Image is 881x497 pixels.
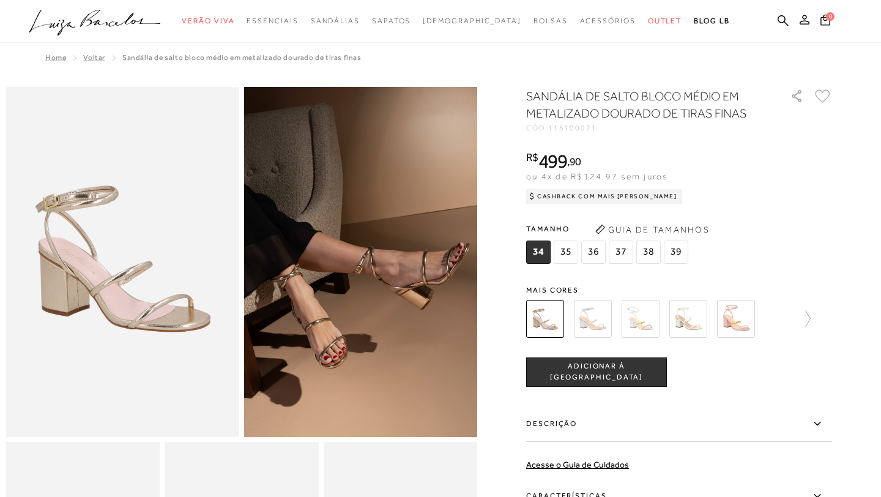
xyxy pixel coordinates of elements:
span: [DEMOGRAPHIC_DATA] [423,17,521,25]
a: noSubCategoriesText [648,10,682,32]
img: SANDÁLIA DE SALTO BLOCO MÉDIO EM METALIZADO DOURADO DE TIRAS FINAS [526,300,564,338]
a: Acesse o Guia de Cuidados [526,460,629,469]
span: 37 [609,241,633,264]
span: 0 [826,12,835,21]
span: Mais cores [526,286,832,294]
a: noSubCategoriesText [533,10,568,32]
span: Acessórios [580,17,636,25]
span: 35 [554,241,578,264]
button: Guia de Tamanhos [591,220,713,239]
span: Essenciais [247,17,298,25]
a: noSubCategoriesText [372,10,411,32]
h1: SANDÁLIA DE SALTO BLOCO MÉDIO EM METALIZADO DOURADO DE TIRAS FINAS [526,88,756,122]
span: Bolsas [533,17,568,25]
span: 34 [526,241,551,264]
span: Tamanho [526,220,691,238]
button: ADICIONAR À [GEOGRAPHIC_DATA] [526,357,667,387]
a: noSubCategoriesText [423,10,521,32]
span: 116100071 [548,124,597,132]
span: BLOG LB [694,17,729,25]
span: Sandálias [311,17,360,25]
label: Descrição [526,406,832,442]
a: BLOG LB [694,10,729,32]
a: noSubCategoriesText [247,10,298,32]
span: SANDÁLIA DE SALTO BLOCO MÉDIO EM METALIZADO DOURADO DE TIRAS FINAS [122,53,362,62]
img: SANDÁLIA SALTO MÉDIO ROSÉ [717,300,755,338]
span: Verão Viva [182,17,234,25]
span: 38 [636,241,661,264]
span: 90 [570,155,581,168]
a: noSubCategoriesText [311,10,360,32]
a: noSubCategoriesText [182,10,234,32]
img: SANDÁLIA DE SALTO BLOCO MÉDIO EM METALIZADO PRATA DE TIRAS FINAS [574,300,612,338]
button: 0 [817,13,834,30]
img: image [244,87,477,437]
span: 499 [538,150,567,172]
span: 39 [664,241,688,264]
span: 36 [581,241,606,264]
span: ou 4x de R$124,97 sem juros [526,171,667,181]
img: SANDÁLIA DE SALTO MÉDIO EM METALIZADO PRATA MULTICOR [622,300,660,338]
i: R$ [526,152,538,163]
i: , [567,156,581,167]
span: ADICIONAR À [GEOGRAPHIC_DATA] [527,361,666,383]
a: Voltar [83,53,105,62]
span: Outlet [648,17,682,25]
a: Home [45,53,66,62]
img: image [6,87,239,437]
span: Sapatos [372,17,411,25]
div: Cashback com Mais [PERSON_NAME] [526,189,682,204]
a: noSubCategoriesText [580,10,636,32]
div: CÓD: [526,124,771,132]
img: SANDÁLIA DE SALTO MÉDIO EM VERNIZ OFF WHITE [669,300,707,338]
